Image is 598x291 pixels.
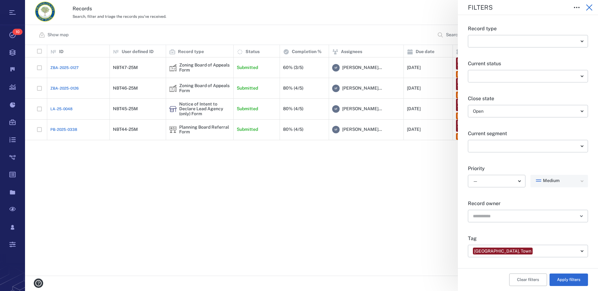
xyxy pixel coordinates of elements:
div: Open [473,108,578,115]
button: Toggle to Edit Boxes [570,1,583,14]
p: Priority [468,165,588,172]
span: 10 [13,29,23,35]
button: Open [577,212,586,220]
p: Record owner [468,200,588,207]
p: Current segment [468,130,588,137]
div: [GEOGRAPHIC_DATA], Town [474,248,531,254]
span: Medium [543,178,560,184]
p: Close state [468,95,588,102]
button: Clear filters [509,274,547,286]
div: Filters [468,4,565,11]
p: Current status [468,60,588,67]
button: Close [583,1,595,14]
p: Tag [468,235,588,242]
p: Record type [468,25,588,32]
div: — [473,178,515,185]
span: Help [14,4,27,10]
button: Apply filters [550,274,588,286]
